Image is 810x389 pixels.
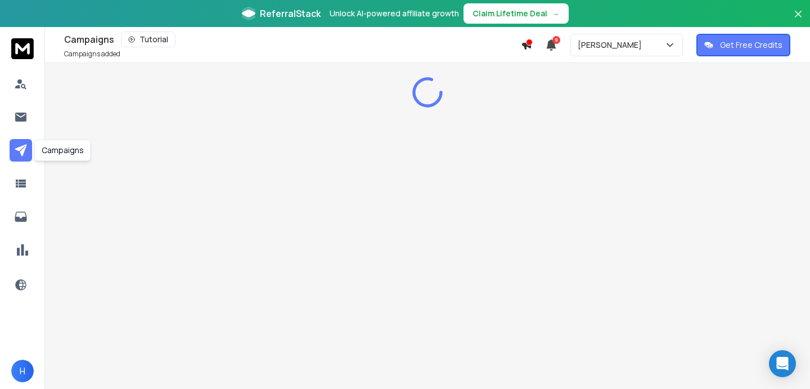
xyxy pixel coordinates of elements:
[463,3,569,24] button: Claim Lifetime Deal→
[11,360,34,382] button: H
[720,39,782,51] p: Get Free Credits
[769,350,796,377] div: Open Intercom Messenger
[552,36,560,44] span: 9
[578,39,646,51] p: [PERSON_NAME]
[64,32,521,47] div: Campaigns
[64,50,120,59] p: Campaigns added
[121,32,175,47] button: Tutorial
[552,8,560,19] span: →
[260,7,321,20] span: ReferralStack
[696,34,790,56] button: Get Free Credits
[330,8,459,19] p: Unlock AI-powered affiliate growth
[791,7,805,34] button: Close banner
[34,140,91,161] div: Campaigns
